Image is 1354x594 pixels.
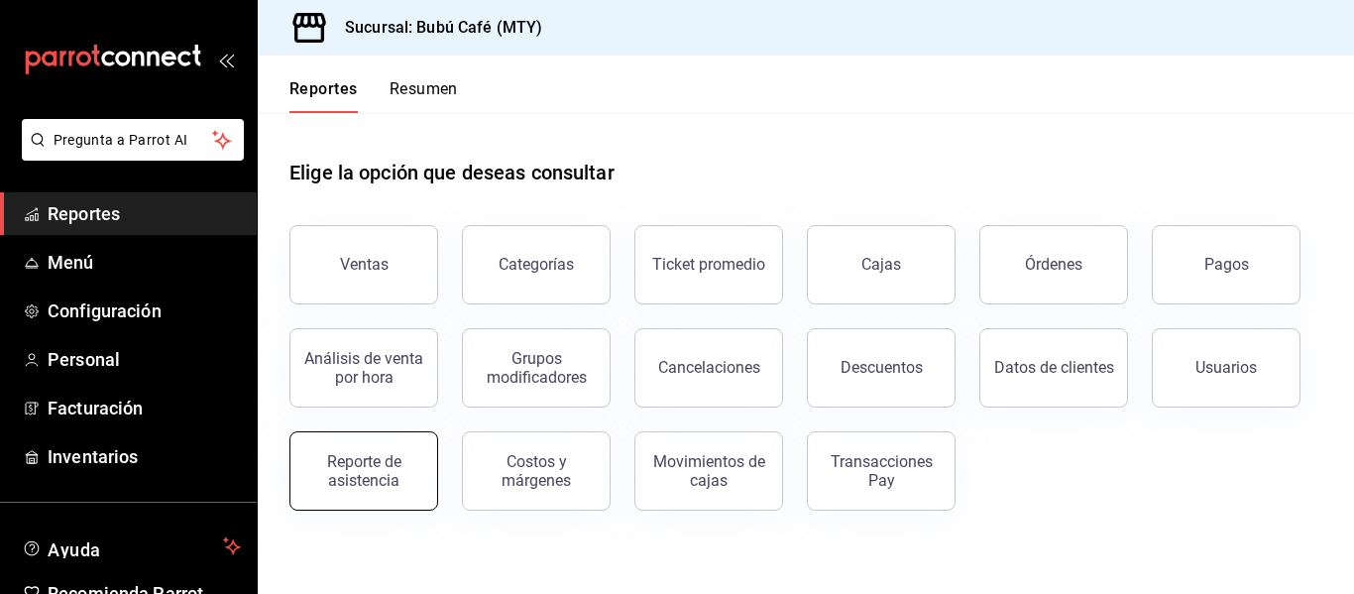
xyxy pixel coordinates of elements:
[820,452,943,490] div: Transacciones Pay
[807,328,956,408] button: Descuentos
[1152,225,1300,304] button: Pagos
[289,79,358,113] button: Reportes
[302,452,425,490] div: Reporte de asistencia
[340,255,389,274] div: Ventas
[462,431,611,511] button: Costos y márgenes
[48,249,241,276] span: Menú
[658,358,760,377] div: Cancelaciones
[475,349,598,387] div: Grupos modificadores
[22,119,244,161] button: Pregunta a Parrot AI
[14,144,244,165] a: Pregunta a Parrot AI
[48,395,241,421] span: Facturación
[634,431,783,511] button: Movimientos de cajas
[289,158,615,187] h1: Elige la opción que deseas consultar
[289,431,438,511] button: Reporte de asistencia
[289,79,458,113] div: navigation tabs
[475,452,598,490] div: Costos y márgenes
[289,225,438,304] button: Ventas
[1195,358,1257,377] div: Usuarios
[462,225,611,304] button: Categorías
[48,200,241,227] span: Reportes
[647,452,770,490] div: Movimientos de cajas
[302,349,425,387] div: Análisis de venta por hora
[807,225,956,304] a: Cajas
[289,328,438,408] button: Análisis de venta por hora
[979,225,1128,304] button: Órdenes
[48,443,241,470] span: Inventarios
[1152,328,1300,408] button: Usuarios
[979,328,1128,408] button: Datos de clientes
[329,16,542,40] h3: Sucursal: Bubú Café (MTY)
[499,255,574,274] div: Categorías
[48,535,215,558] span: Ayuda
[634,225,783,304] button: Ticket promedio
[48,297,241,324] span: Configuración
[48,346,241,373] span: Personal
[861,253,902,277] div: Cajas
[54,130,213,151] span: Pregunta a Parrot AI
[1204,255,1249,274] div: Pagos
[652,255,765,274] div: Ticket promedio
[218,52,234,67] button: open_drawer_menu
[462,328,611,408] button: Grupos modificadores
[390,79,458,113] button: Resumen
[994,358,1114,377] div: Datos de clientes
[634,328,783,408] button: Cancelaciones
[807,431,956,511] button: Transacciones Pay
[841,358,923,377] div: Descuentos
[1025,255,1082,274] div: Órdenes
